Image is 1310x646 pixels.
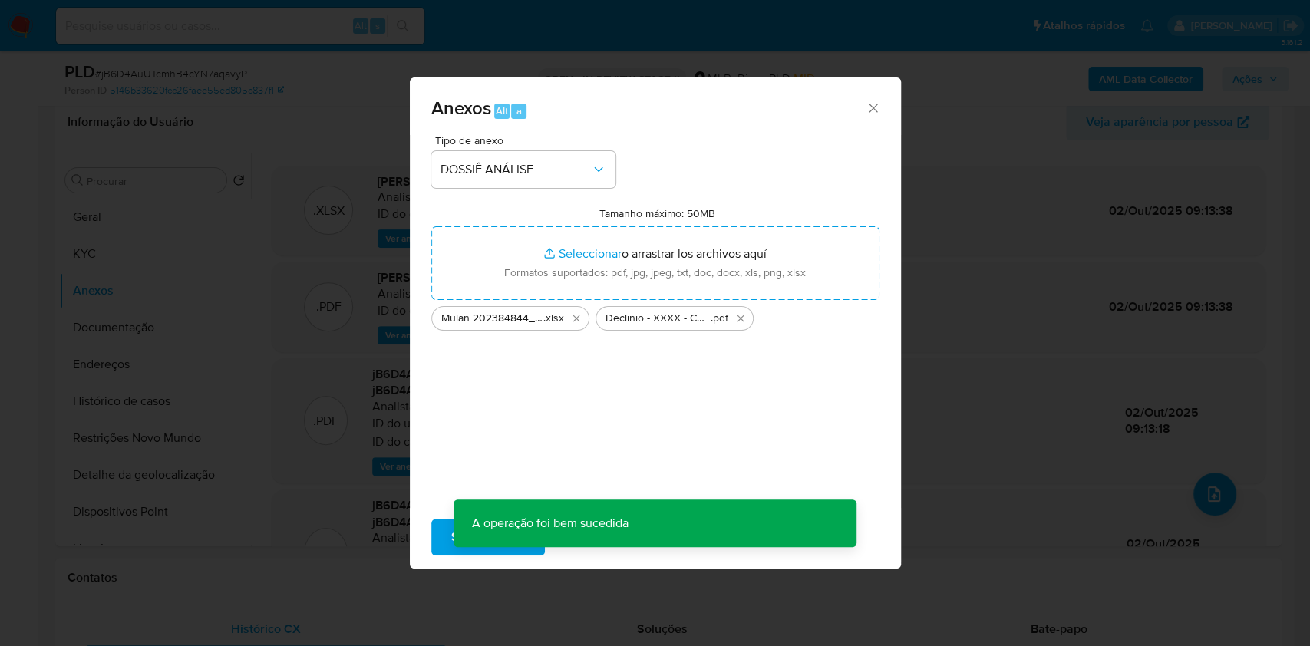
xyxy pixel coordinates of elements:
[496,104,508,118] span: Alt
[567,309,586,328] button: Eliminar Mulan 202384844_2025_10_01_17_06_35.xlsx
[731,309,750,328] button: Eliminar Declinio - XXXX - CNPJ 33403394000188 - ENJOY PETS LTDA.pdf
[441,311,543,326] span: Mulan 202384844_2025_10_01_17_06_35
[454,499,647,547] p: A operação foi bem sucedida
[711,311,728,326] span: .pdf
[451,520,525,554] span: Subir arquivo
[866,101,879,114] button: Cerrar
[516,104,522,118] span: a
[441,162,591,177] span: DOSSIÊ ANÁLISE
[431,519,545,555] button: Subir arquivo
[431,94,491,121] span: Anexos
[431,151,615,188] button: DOSSIÊ ANÁLISE
[571,520,621,554] span: Cancelar
[606,311,711,326] span: Declinio - XXXX - CNPJ 33403394000188 - ENJOY PETS LTDA
[543,311,564,326] span: .xlsx
[435,135,619,146] span: Tipo de anexo
[431,300,879,331] ul: Archivos seleccionados
[599,206,715,220] label: Tamanho máximo: 50MB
